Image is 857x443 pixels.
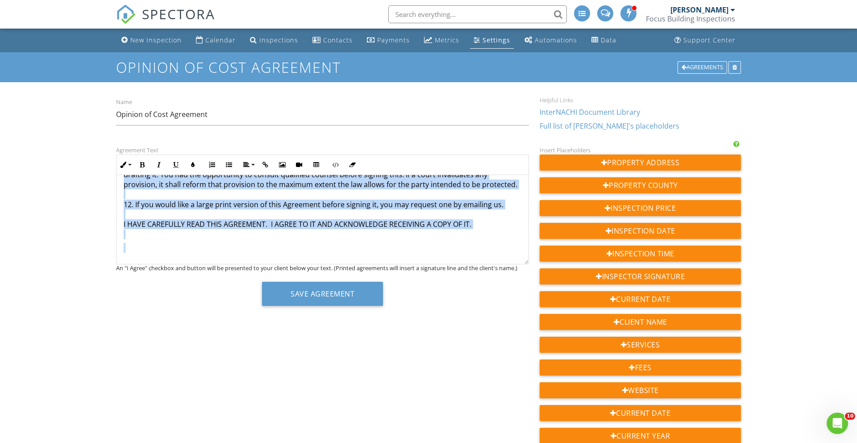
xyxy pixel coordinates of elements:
[344,156,361,173] button: Clear Formatting
[540,177,741,193] div: Property County
[540,314,741,330] div: Client Name
[257,156,274,173] button: Insert Link (⌘K)
[291,156,308,173] button: Insert Video
[540,121,679,131] a: Full list of [PERSON_NAME]'s placeholders
[678,63,728,71] a: Agreements
[259,36,298,44] div: Inspections
[220,156,237,173] button: Unordered List
[363,32,413,49] a: Payments
[670,5,728,14] div: [PERSON_NAME]
[388,5,567,23] input: Search everything...
[274,156,291,173] button: Insert Image (⌘P)
[540,200,741,216] div: Inspection Price
[646,14,735,23] div: Focus Building Inspections
[309,32,356,49] a: Contacts
[535,36,577,44] div: Automations
[540,291,741,307] div: Current Date
[118,32,185,49] a: New Inspection
[671,32,739,49] a: Support Center
[540,146,591,154] label: Insert Placeholders
[540,359,741,376] div: Fees
[483,36,510,44] div: Settings
[420,32,463,49] a: Metrics
[184,156,201,173] button: Colors
[116,59,741,75] h1: Opinion of Cost Agreement
[133,156,150,173] button: Bold (⌘B)
[130,36,182,44] div: New Inspection
[323,36,353,44] div: Contacts
[540,337,741,353] div: Services
[262,282,383,306] button: Save Agreement
[167,156,184,173] button: Underline (⌘U)
[540,382,741,398] div: Website
[308,156,324,173] button: Insert Table
[540,268,741,284] div: Inspector Signature
[540,96,741,104] div: Helpful Links
[116,156,133,173] button: Inline Style
[435,36,459,44] div: Metrics
[116,146,158,154] label: Agreement Text
[540,405,741,421] div: Current Date
[327,156,344,173] button: Code View
[827,413,848,434] iframe: Intercom live chat
[205,36,236,44] div: Calendar
[116,264,529,272] div: An "I Agree" checkbox and button will be presented to your client below your text. (Printed agree...
[116,4,136,24] img: The Best Home Inspection Software - Spectora
[540,223,741,239] div: Inspection Date
[240,156,257,173] button: Align
[246,32,302,49] a: Inspections
[845,413,855,420] span: 10
[521,32,581,49] a: Automations (Advanced)
[116,12,215,31] a: SPECTORA
[683,36,736,44] div: Support Center
[540,155,741,171] div: Property Address
[588,32,620,49] a: Data
[142,4,215,23] span: SPECTORA
[204,156,220,173] button: Ordered List
[470,32,514,49] a: Settings
[540,246,741,262] div: Inspection Time
[601,36,616,44] div: Data
[678,61,727,74] div: Agreements
[377,36,410,44] div: Payments
[116,98,132,106] label: Name
[150,156,167,173] button: Italic (⌘I)
[192,32,239,49] a: Calendar
[540,107,640,117] a: InterNACHI Document Library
